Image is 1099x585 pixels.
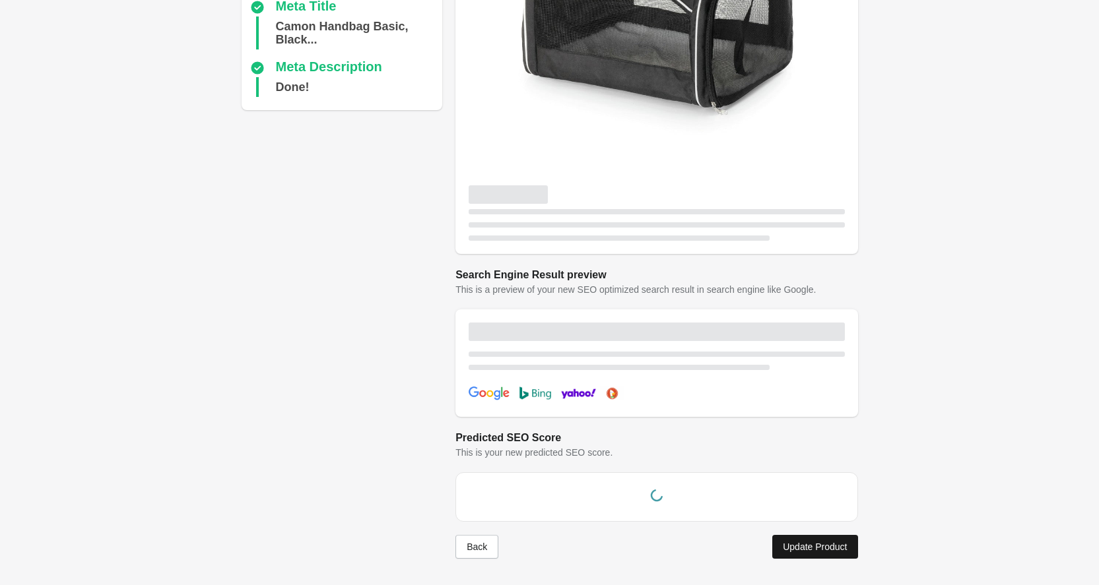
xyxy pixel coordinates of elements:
h2: Search Engine Result preview [455,267,857,283]
span: This is a preview of your new SEO optimized search result in search engine like Google. [455,284,816,295]
img: google-7db8ea4f97d2f7e91f6dc04224da29ca421b9c864e7b870c42f5917e299b1774.png [469,386,510,400]
div: Back [467,541,487,552]
div: Camon Handbag Basic, Black, 50x38x31 cm [276,16,438,49]
div: Update Product [783,541,847,552]
span: This is your new predicted SEO score. [455,447,613,458]
img: bing-b792579f80685e49055916f9e67a0c8ab2d0b2400f22ee539d8172f7144135be.png [519,386,550,400]
button: Update Product [772,535,857,559]
h2: Predicted SEO Score [455,430,857,446]
img: duckduckgo-9296ea666b33cc21a1b3646608c049a2adb471023ec4547030f9c0888b093ea3.png [600,386,624,400]
button: Back [455,535,498,559]
div: Done! [276,77,310,97]
div: Meta Description [276,60,382,76]
img: yahoo-cf26812ce9192cbb6d8fdd3b07898d376d74e5974f6533aaba4bf5d5b451289c.png [561,384,596,404]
